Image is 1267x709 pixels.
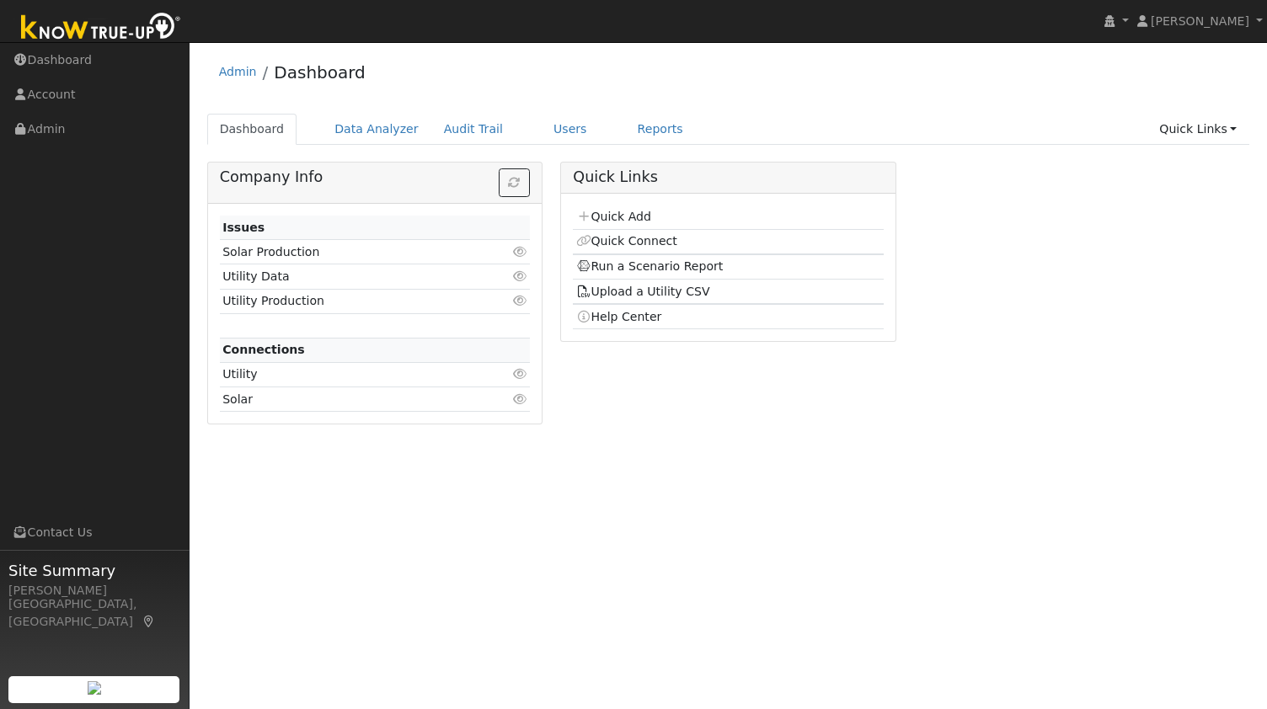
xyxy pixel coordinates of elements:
strong: Connections [222,343,305,356]
a: Admin [219,65,257,78]
h5: Company Info [220,168,530,186]
td: Solar Production [220,240,480,264]
a: Dashboard [207,114,297,145]
i: Click to view [512,295,527,307]
span: Site Summary [8,559,180,582]
i: Click to view [512,368,527,380]
td: Solar [220,387,480,412]
a: Map [142,615,157,628]
td: Utility Production [220,289,480,313]
i: Click to view [512,246,527,258]
td: Utility [220,362,480,386]
a: Dashboard [274,62,366,83]
i: Click to view [512,393,527,405]
div: [GEOGRAPHIC_DATA], [GEOGRAPHIC_DATA] [8,595,180,631]
div: [PERSON_NAME] [8,582,180,600]
a: Quick Add [576,210,651,223]
a: Run a Scenario Report [576,259,724,273]
strong: Issues [222,221,265,234]
a: Audit Trail [431,114,516,145]
a: Reports [625,114,696,145]
span: [PERSON_NAME] [1151,14,1249,28]
h5: Quick Links [573,168,883,186]
i: Click to view [512,270,527,282]
img: Know True-Up [13,9,190,47]
a: Quick Connect [576,234,677,248]
td: Utility Data [220,264,480,289]
img: retrieve [88,681,101,695]
a: Upload a Utility CSV [576,285,710,298]
a: Users [541,114,600,145]
a: Help Center [576,310,662,323]
a: Data Analyzer [322,114,431,145]
a: Quick Links [1147,114,1249,145]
